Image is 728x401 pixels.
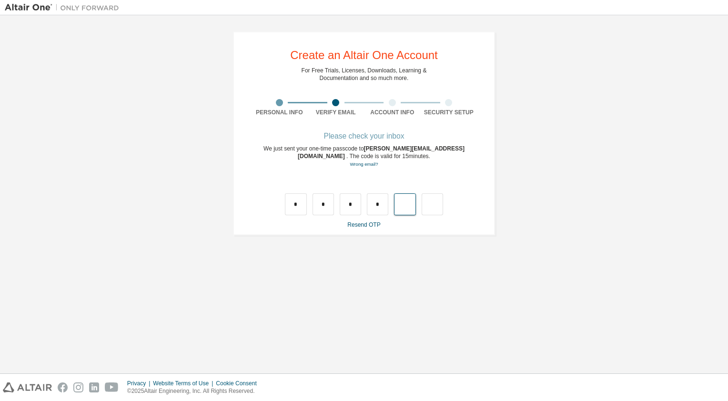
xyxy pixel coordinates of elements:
div: Personal Info [251,109,308,116]
div: Website Terms of Use [153,380,216,387]
img: facebook.svg [58,382,68,392]
img: instagram.svg [73,382,83,392]
div: Cookie Consent [216,380,262,387]
p: © 2025 Altair Engineering, Inc. All Rights Reserved. [127,387,263,395]
div: For Free Trials, Licenses, Downloads, Learning & Documentation and so much more. [302,67,427,82]
img: Altair One [5,3,124,12]
div: We just sent your one-time passcode to . The code is valid for 15 minutes. [251,145,477,168]
div: Security Setup [421,109,477,116]
div: Verify Email [308,109,364,116]
div: Privacy [127,380,153,387]
img: youtube.svg [105,382,119,392]
div: Please check your inbox [251,133,477,139]
div: Account Info [364,109,421,116]
span: [PERSON_NAME][EMAIL_ADDRESS][DOMAIN_NAME] [298,145,465,160]
img: altair_logo.svg [3,382,52,392]
a: Go back to the registration form [350,161,378,167]
a: Resend OTP [347,221,380,228]
img: linkedin.svg [89,382,99,392]
div: Create an Altair One Account [290,50,438,61]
